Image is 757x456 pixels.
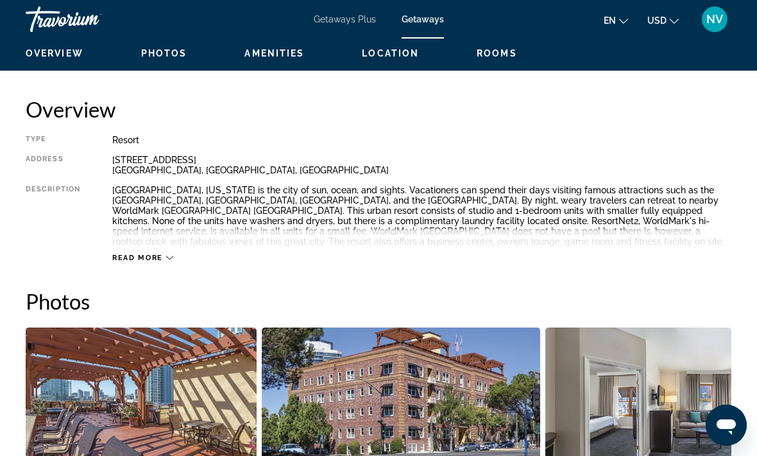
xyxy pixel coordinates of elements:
button: Location [362,48,419,59]
div: Type [26,135,80,145]
a: Travorium [26,3,154,36]
button: User Menu [698,6,731,33]
span: NV [706,13,723,26]
span: Location [362,48,419,58]
div: [GEOGRAPHIC_DATA], [US_STATE] is the city of sun, ocean, and sights. Vacationers can spend their ... [112,185,731,247]
span: Rooms [477,48,517,58]
iframe: Button to launch messaging window [706,405,747,446]
button: Rooms [477,48,517,59]
button: Read more [112,253,173,263]
span: Amenities [244,48,304,58]
button: Change currency [647,11,679,30]
div: [STREET_ADDRESS] [GEOGRAPHIC_DATA], [GEOGRAPHIC_DATA], [GEOGRAPHIC_DATA] [112,155,731,175]
button: Amenities [244,48,304,59]
div: Address [26,155,80,175]
span: Read more [112,254,163,262]
span: Overview [26,48,83,58]
button: Change language [604,11,628,30]
div: Resort [112,135,731,145]
a: Getaways Plus [314,14,376,24]
span: Photos [141,48,187,58]
button: Overview [26,48,83,59]
div: Description [26,185,80,247]
h2: Photos [26,288,731,314]
a: Getaways [402,14,444,24]
button: Photos [141,48,187,59]
span: en [604,15,616,26]
span: USD [647,15,667,26]
h2: Overview [26,96,731,122]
